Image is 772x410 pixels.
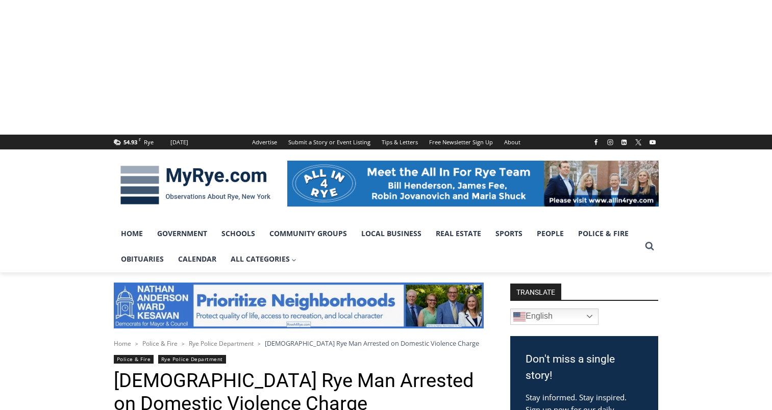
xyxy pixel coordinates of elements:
[646,136,659,148] a: YouTube
[510,284,561,300] strong: TRANSLATE
[231,253,297,265] span: All Categories
[144,138,154,147] div: Rye
[139,137,141,142] span: F
[571,221,636,246] a: Police & Fire
[150,221,214,246] a: Government
[123,138,137,146] span: 54.93
[265,339,479,348] span: [DEMOGRAPHIC_DATA] Rye Man Arrested on Domestic Violence Charge
[424,135,499,149] a: Free Newsletter Sign Up
[590,136,602,148] a: Facebook
[283,135,376,149] a: Submit a Story or Event Listing
[526,351,643,383] h3: Don't miss a single story!
[158,355,226,364] a: Rye Police Department
[114,355,154,364] a: Police & Fire
[354,221,429,246] a: Local Business
[429,221,488,246] a: Real Estate
[114,159,277,212] img: MyRye.com
[510,309,599,325] a: English
[640,237,659,255] button: View Search Form
[182,340,185,347] span: >
[170,138,188,147] div: [DATE]
[618,136,630,148] a: Linkedin
[114,221,150,246] a: Home
[530,221,571,246] a: People
[513,311,526,323] img: en
[287,161,659,207] img: All in for Rye
[114,338,484,348] nav: Breadcrumbs
[488,221,530,246] a: Sports
[258,340,261,347] span: >
[114,246,171,272] a: Obituaries
[499,135,526,149] a: About
[632,136,644,148] a: X
[246,135,526,149] nav: Secondary Navigation
[142,339,178,348] a: Police & Fire
[171,246,223,272] a: Calendar
[604,136,616,148] a: Instagram
[262,221,354,246] a: Community Groups
[214,221,262,246] a: Schools
[114,339,131,348] a: Home
[376,135,424,149] a: Tips & Letters
[223,246,304,272] a: All Categories
[246,135,283,149] a: Advertise
[114,221,640,272] nav: Primary Navigation
[135,340,138,347] span: >
[189,339,254,348] a: Rye Police Department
